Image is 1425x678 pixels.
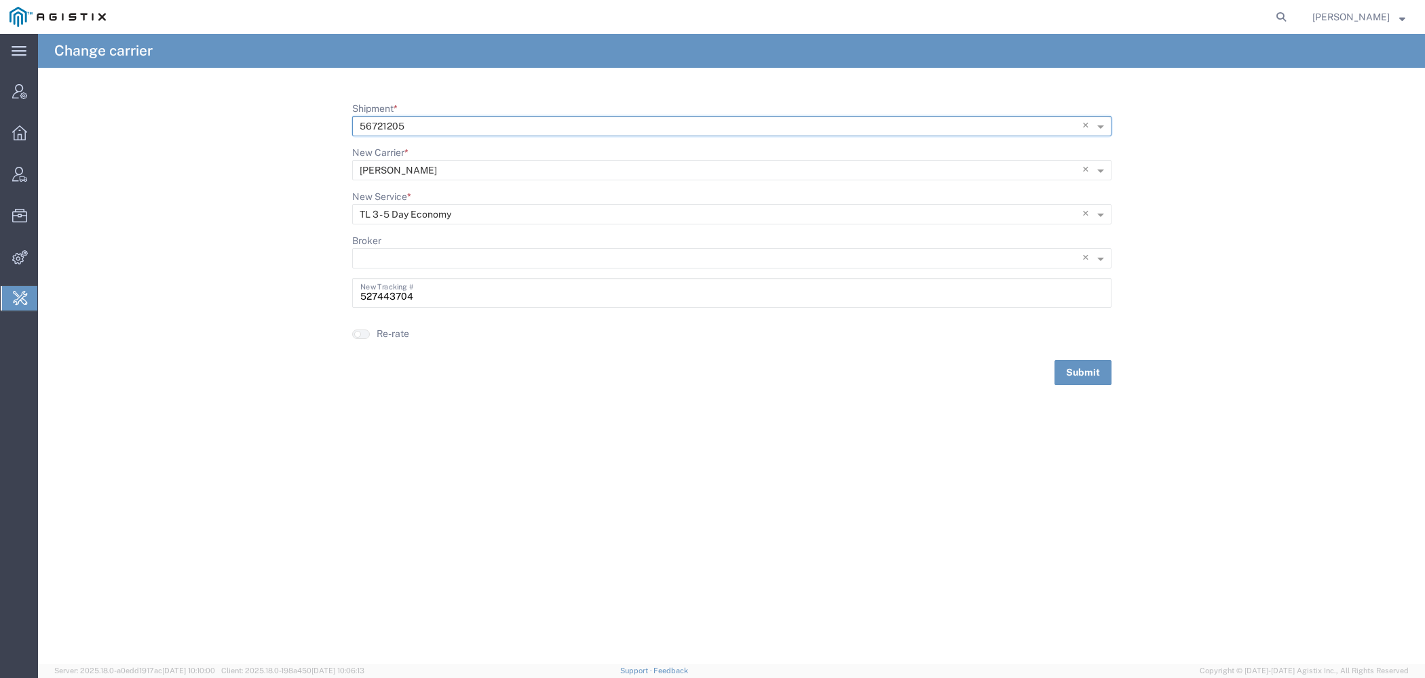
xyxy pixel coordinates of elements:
span: Server: 2025.18.0-a0edd1917ac [54,666,215,675]
a: Feedback [653,666,688,675]
label: New Service [352,190,411,204]
img: logo [9,7,106,27]
span: [DATE] 10:06:13 [311,666,364,675]
label: Shipment [352,102,398,116]
span: Clear all [1082,204,1094,224]
span: Clear all [1082,116,1094,136]
span: Client: 2025.18.0-198a450 [221,666,364,675]
label: Re-rate [377,327,409,341]
span: Copyright © [DATE]-[DATE] Agistix Inc., All Rights Reserved [1200,665,1409,677]
label: Broker [352,234,381,248]
span: Clear all [1082,160,1094,180]
a: Support [620,666,654,675]
label: New Carrier [352,146,408,160]
h4: Change carrier [54,34,153,68]
button: Submit [1054,360,1111,385]
span: Kaitlyn Hostetler [1312,9,1390,24]
button: [PERSON_NAME] [1312,9,1406,25]
span: [DATE] 10:10:00 [162,666,215,675]
span: Clear all [1082,248,1094,268]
